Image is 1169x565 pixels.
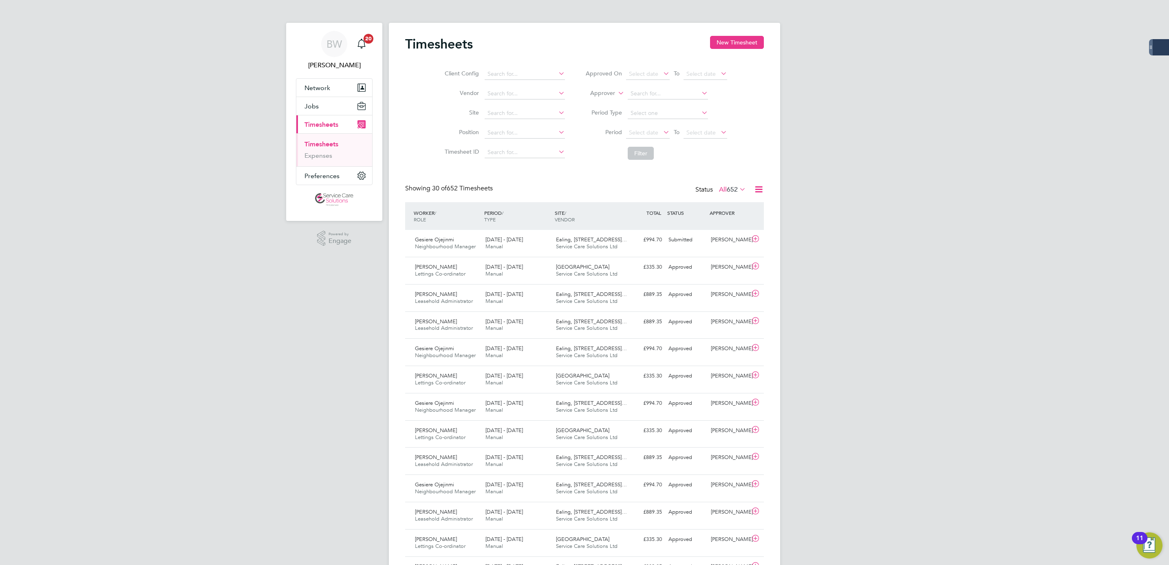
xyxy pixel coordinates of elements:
[485,372,523,379] span: [DATE] - [DATE]
[585,128,622,136] label: Period
[415,454,457,461] span: [PERSON_NAME]
[556,536,609,543] span: [GEOGRAPHIC_DATA]
[326,39,342,49] span: BW
[556,372,609,379] span: [GEOGRAPHIC_DATA]
[304,121,338,128] span: Timesheets
[708,424,750,437] div: [PERSON_NAME]
[727,185,738,194] span: 652
[708,397,750,410] div: [PERSON_NAME]
[415,379,465,386] span: Lettings Co-ordinator
[415,345,454,352] span: Gesiere Ojejinmi
[708,369,750,383] div: [PERSON_NAME]
[646,210,661,216] span: TOTAL
[485,68,565,80] input: Search for...
[1136,538,1143,549] div: 11
[665,397,708,410] div: Approved
[329,231,351,238] span: Powered by
[623,233,665,247] div: £994.70
[556,270,618,277] span: Service Care Solutions Ltd
[556,236,627,243] span: Ealing, [STREET_ADDRESS]…
[415,515,473,522] span: Leasehold Administrator
[415,508,457,515] span: [PERSON_NAME]
[482,205,553,227] div: PERIOD
[623,369,665,383] div: £335.30
[485,406,503,413] span: Manual
[485,352,503,359] span: Manual
[708,205,750,220] div: APPROVER
[585,70,622,77] label: Approved On
[296,167,372,185] button: Preferences
[665,260,708,274] div: Approved
[556,543,618,550] span: Service Care Solutions Ltd
[415,263,457,270] span: [PERSON_NAME]
[556,345,627,352] span: Ealing, [STREET_ADDRESS]…
[304,152,332,159] a: Expenses
[353,31,370,57] a: 20
[553,205,623,227] div: SITE
[415,270,465,277] span: Lettings Co-ordinator
[556,434,618,441] span: Service Care Solutions Ltd
[686,70,716,77] span: Select date
[556,298,618,305] span: Service Care Solutions Ltd
[485,298,503,305] span: Manual
[485,515,503,522] span: Manual
[556,352,618,359] span: Service Care Solutions Ltd
[485,454,523,461] span: [DATE] - [DATE]
[442,89,479,97] label: Vendor
[415,406,476,413] span: Neighbourhood Manager
[556,243,618,250] span: Service Care Solutions Ltd
[556,454,627,461] span: Ealing, [STREET_ADDRESS]…
[485,399,523,406] span: [DATE] - [DATE]
[628,108,708,119] input: Select one
[296,79,372,97] button: Network
[623,424,665,437] div: £335.30
[708,533,750,546] div: [PERSON_NAME]
[686,129,716,136] span: Select date
[317,231,352,246] a: Powered byEngage
[671,68,682,79] span: To
[708,233,750,247] div: [PERSON_NAME]
[623,505,665,519] div: £889.35
[415,434,465,441] span: Lettings Co-ordinator
[442,128,479,136] label: Position
[629,70,658,77] span: Select date
[556,379,618,386] span: Service Care Solutions Ltd
[708,288,750,301] div: [PERSON_NAME]
[435,210,436,216] span: /
[442,70,479,77] label: Client Config
[665,315,708,329] div: Approved
[556,263,609,270] span: [GEOGRAPHIC_DATA]
[485,427,523,434] span: [DATE] - [DATE]
[432,184,493,192] span: 652 Timesheets
[415,481,454,488] span: Gesiere Ojejinmi
[665,205,708,220] div: STATUS
[556,508,627,515] span: Ealing, [STREET_ADDRESS]…
[432,184,447,192] span: 30 of
[415,536,457,543] span: [PERSON_NAME]
[329,238,351,245] span: Engage
[556,399,627,406] span: Ealing, [STREET_ADDRESS]…
[415,427,457,434] span: [PERSON_NAME]
[708,478,750,492] div: [PERSON_NAME]
[708,451,750,464] div: [PERSON_NAME]
[304,140,338,148] a: Timesheets
[296,60,373,70] span: Bethany Wiles
[502,210,503,216] span: /
[484,216,496,223] span: TYPE
[695,184,748,196] div: Status
[623,315,665,329] div: £889.35
[628,147,654,160] button: Filter
[415,352,476,359] span: Neighbourhood Manager
[442,109,479,116] label: Site
[585,109,622,116] label: Period Type
[556,406,618,413] span: Service Care Solutions Ltd
[485,236,523,243] span: [DATE] - [DATE]
[415,291,457,298] span: [PERSON_NAME]
[485,434,503,441] span: Manual
[665,451,708,464] div: Approved
[708,342,750,355] div: [PERSON_NAME]
[628,88,708,99] input: Search for...
[708,505,750,519] div: [PERSON_NAME]
[415,243,476,250] span: Neighbourhood Manager
[414,216,426,223] span: ROLE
